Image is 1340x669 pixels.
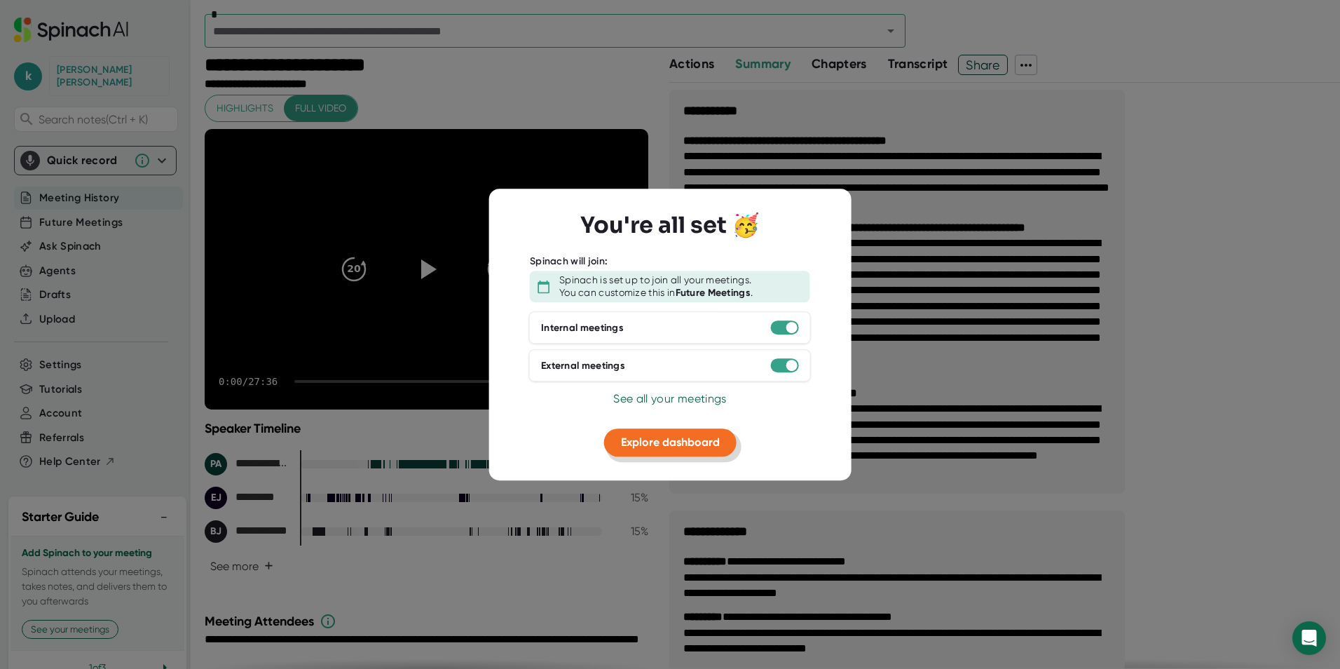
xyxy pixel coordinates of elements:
[613,391,726,407] button: See all your meetings
[559,274,751,287] div: Spinach is set up to join all your meetings.
[604,428,737,457] button: Explore dashboard
[559,287,753,299] div: You can customize this in .
[530,255,608,268] div: Spinach will join:
[676,287,751,299] b: Future Meetings
[541,360,625,372] div: External meetings
[621,435,720,449] span: Explore dashboard
[1292,621,1326,655] div: Open Intercom Messenger
[580,212,760,239] h3: You're all set 🥳
[613,392,726,405] span: See all your meetings
[541,322,624,334] div: Internal meetings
